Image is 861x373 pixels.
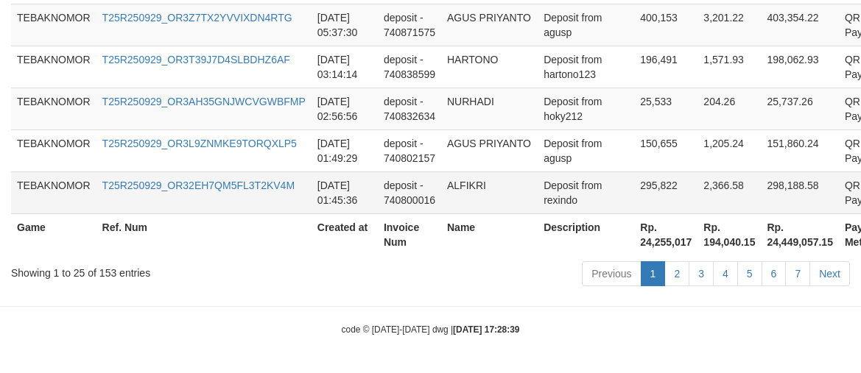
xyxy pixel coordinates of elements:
a: 3 [689,261,714,286]
a: 6 [762,261,787,286]
td: deposit - 740800016 [378,171,441,213]
th: Created at [312,213,378,255]
td: deposit - 740871575 [378,4,441,46]
a: 4 [713,261,738,286]
td: 400,153 [634,4,697,46]
td: deposit - 740802157 [378,129,441,171]
a: 7 [785,261,810,286]
th: Rp. 24,449,057.15 [761,213,839,255]
a: T25R250929_OR3L9ZNMKE9TORQXLP5 [102,138,297,149]
td: 1,571.93 [697,46,761,88]
a: 5 [737,261,762,286]
th: Description [538,213,634,255]
td: [DATE] 01:45:36 [312,171,378,213]
td: Deposit from hartono123 [538,46,634,88]
td: [DATE] 03:14:14 [312,46,378,88]
strong: [DATE] 17:28:39 [453,324,519,335]
td: ALFIKRI [441,171,538,213]
th: Rp. 24,255,017 [634,213,697,255]
td: [DATE] 01:49:29 [312,129,378,171]
th: Name [441,213,538,255]
td: 3,201.22 [697,4,761,46]
td: AGUS PRIYANTO [441,4,538,46]
td: 150,655 [634,129,697,171]
td: 25,533 [634,88,697,129]
td: 198,062.93 [761,46,839,88]
a: 2 [664,261,689,286]
td: HARTONO [441,46,538,88]
td: 403,354.22 [761,4,839,46]
td: [DATE] 02:56:56 [312,88,378,129]
th: Invoice Num [378,213,441,255]
td: [DATE] 05:37:30 [312,4,378,46]
a: Previous [582,261,641,286]
td: deposit - 740832634 [378,88,441,129]
td: 204.26 [697,88,761,129]
td: 25,737.26 [761,88,839,129]
td: 295,822 [634,171,697,213]
td: 151,860.24 [761,129,839,171]
td: 1,205.24 [697,129,761,171]
th: Rp. 194,040.15 [697,213,761,255]
td: AGUS PRIYANTO [441,129,538,171]
a: Next [809,261,850,286]
td: Deposit from agusp [538,129,634,171]
td: 298,188.58 [761,171,839,213]
small: code © [DATE]-[DATE] dwg | [342,324,520,335]
td: 2,366.58 [697,171,761,213]
td: NURHADI [441,88,538,129]
a: 1 [641,261,666,286]
td: Deposit from agusp [538,4,634,46]
td: deposit - 740838599 [378,46,441,88]
td: 196,491 [634,46,697,88]
td: Deposit from rexindo [538,171,634,213]
td: Deposit from hoky212 [538,88,634,129]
